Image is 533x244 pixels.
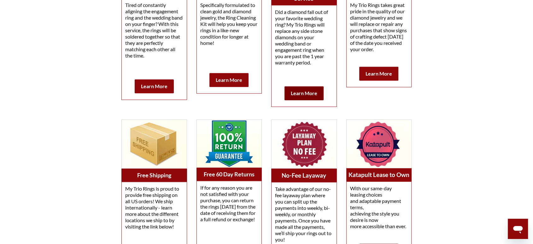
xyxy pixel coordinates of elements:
span: My Trio Rings is proud to provide free shipping on all US orders! We ship internationally - learn... [125,186,179,229]
b: Learn More [216,77,242,83]
img: Layaway plan with no fees. [272,120,337,168]
b: Free Shipping [137,172,171,179]
img: Free shipping box [122,120,187,168]
b: Free 60 Day Returns [204,171,255,178]
a: Learn More [359,67,398,81]
a: Learn More [284,86,324,100]
b: Learn More [366,70,392,76]
span: Take advantage of our no-fee layaway plan where you can split up the payments into weekly, bi-wee... [275,186,331,242]
b: Learn More [141,83,167,89]
iframe: Button to launch messaging window [508,219,528,239]
a: Learn More [135,79,174,93]
span: With our same-day leasing choices and adaptable payment terms, achieving the style you desire is ... [350,185,406,229]
img: 100% return guarantee [197,120,262,167]
b: No-Fee Layaway [282,172,326,179]
b: Learn More [291,90,317,96]
h3: Katapult Lease to Own [346,171,412,178]
span: Specifically formulated to clean gold and diamond jewelry, the Ring Cleaning Kit will help you ke... [200,2,257,46]
span: Tired of constantly aligning the engagement ring and the wedding band on your finger? With this s... [125,2,183,58]
span: If for any reason you are not satisfied with your purchase, you can return the rings [DATE] from ... [200,185,255,222]
a: Learn More [209,73,249,87]
span: Did a diamond fall out of your favorite wedding ring? My Trio Rings will replace any side stone d... [275,9,328,65]
span: My Trio Rings takes great pride in the quality of our diamond jewelry and we will replace or repa... [350,2,407,52]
